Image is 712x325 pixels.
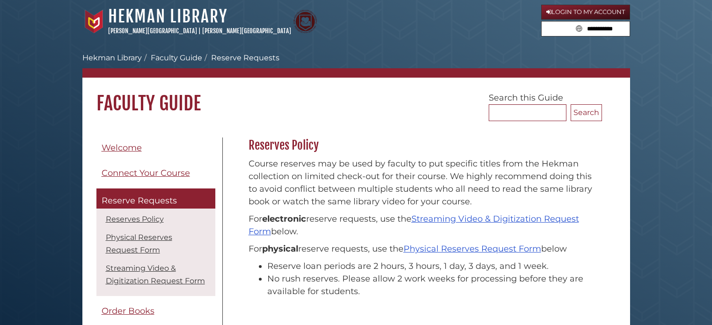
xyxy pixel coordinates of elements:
img: Calvin University [82,10,106,33]
a: Reserve Requests [96,188,215,209]
img: Calvin Theological Seminary [294,10,317,33]
h1: Faculty Guide [82,78,630,115]
a: Streaming Video & Digitization Request Form [106,264,205,285]
p: For reserve requests, use the below. [249,213,597,238]
button: Search [571,104,602,121]
a: Hekman Library [108,6,228,27]
a: Physical Reserves Request Form [106,233,172,254]
a: Hekman Library [82,53,142,62]
p: Course reserves may be used by faculty to put specific titles from the Hekman collection on limit... [249,158,597,208]
a: Login to My Account [541,5,630,20]
span: Reserve Requests [102,195,177,206]
span: Welcome [102,143,142,153]
a: Physical Reserves Request Form [404,244,541,254]
nav: breadcrumb [82,52,630,78]
a: Welcome [96,137,215,159]
li: Reserve loan periods are 2 hours, 3 hours, 1 day, 3 days, and 1 week. [267,260,597,273]
a: [PERSON_NAME][GEOGRAPHIC_DATA] [108,27,197,35]
a: Streaming Video & Digitization Request Form [249,214,579,237]
a: Faculty Guide [151,53,202,62]
span: Order Books [102,306,154,316]
strong: electronic [262,214,306,224]
li: No rush reserves. Please allow 2 work weeks for processing before they are available for students. [267,273,597,298]
button: Search [573,22,585,34]
a: Order Books [96,301,215,322]
li: Reserve Requests [202,52,279,64]
form: Search library guides, policies, and FAQs. [541,21,630,37]
span: | [198,27,201,35]
strong: physical [262,244,298,254]
a: Connect Your Course [96,163,215,184]
span: Connect Your Course [102,168,190,178]
h2: Reserves Policy [244,138,602,153]
a: Reserves Policy [106,215,164,224]
p: For reserve requests, use the below [249,243,597,255]
a: [PERSON_NAME][GEOGRAPHIC_DATA] [202,27,291,35]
